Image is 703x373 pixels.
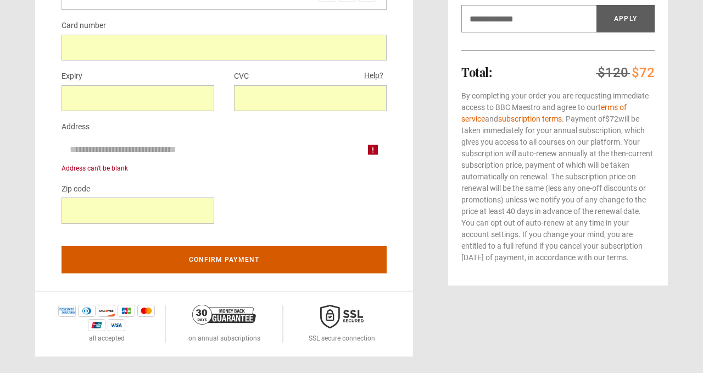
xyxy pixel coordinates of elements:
label: Card number [62,19,106,32]
p: By completing your order you are requesting immediate access to BBC Maestro and agree to our and ... [461,90,655,264]
img: mastercard [137,305,155,317]
img: jcb [118,305,135,317]
img: discover [98,305,115,317]
iframe: Secure card number input frame [70,42,378,53]
span: $72 [605,114,618,123]
div: Address can't be blank [62,163,387,173]
iframe: Secure CVC input frame [243,93,378,103]
label: CVC [234,70,249,83]
iframe: Secure postal code input frame [70,205,205,216]
a: subscription terms [498,114,562,123]
button: Apply [596,5,655,32]
label: Expiry [62,70,82,83]
p: on annual subscriptions [188,333,260,343]
label: Zip code [62,183,90,196]
span: $72 [632,65,655,80]
img: visa [108,319,125,331]
button: Confirm payment [62,246,387,273]
button: Help? [361,69,387,83]
img: diners [78,305,96,317]
span: $120 [598,65,628,80]
iframe: Secure expiration date input frame [70,93,205,103]
p: all accepted [89,333,125,343]
img: 30-day-money-back-guarantee-c866a5dd536ff72a469b.png [192,305,256,325]
h2: Total: [461,65,492,79]
img: amex [58,305,76,317]
p: SSL secure connection [309,333,375,343]
img: unionpay [88,319,105,331]
label: Address [62,120,90,134]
